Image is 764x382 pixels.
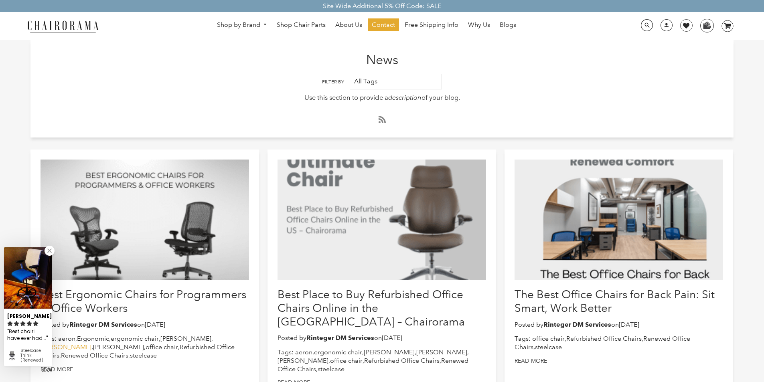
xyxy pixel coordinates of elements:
time: [DATE] [619,321,639,328]
a: Ergonomic [77,335,109,342]
a: [PERSON_NAME] [93,343,144,351]
li: , , , , , , , , [278,348,486,373]
div: Steelcase Think (Renewed) [20,348,49,363]
a: Renewed Office Chairs [61,352,128,359]
p: Posted by on [41,321,249,329]
svg: rating icon full [14,321,19,326]
span: Tags: [515,335,531,342]
a: Read more [515,357,547,364]
a: [PERSON_NAME] [416,348,467,356]
img: WhatsApp_Image_2024-07-12_at_16.23.01.webp [701,19,713,31]
span: Free Shipping Info [405,21,458,29]
span: About Us [335,21,362,29]
a: Blogs [496,18,520,31]
img: chairorama [23,19,103,33]
label: Filter By [322,79,344,85]
p: Posted by on [515,321,723,329]
a: Refurbished Office Chairs [566,335,642,342]
a: Refurbished Office Chairs [364,357,440,364]
a: [PERSON_NAME] [41,343,91,351]
div: Best chair I have ever had... [7,327,49,343]
a: [PERSON_NAME] [364,348,415,356]
a: steelcase [130,352,157,359]
div: [PERSON_NAME] [7,310,49,320]
strong: Rinteger DM Services [306,334,374,342]
a: ergonomic chair [111,335,159,342]
span: Blogs [500,21,516,29]
svg: rating icon full [33,321,39,326]
p: Posted by on [278,334,486,342]
a: Free Shipping Info [401,18,462,31]
a: aeron [58,335,75,342]
a: About Us [331,18,366,31]
a: aeron [295,348,312,356]
strong: Rinteger DM Services [543,321,611,328]
time: [DATE] [382,334,402,342]
em: description [388,93,422,102]
a: [PERSON_NAME] [160,335,211,342]
li: , , , , , , , , , [41,335,249,360]
a: Contact [368,18,399,31]
a: The Best Office Chairs for Back Pain: Sit Smart, Work Better [515,288,715,315]
a: Why Us [464,18,494,31]
a: steelcase [318,365,345,373]
svg: rating icon full [20,321,26,326]
img: Agnes J. review of Steelcase Think (Renewed) [4,247,52,309]
a: Renewed Office Chairs [278,357,468,373]
a: Best Ergonomic Chairs for Programmers & Office Workers [41,288,246,315]
strong: Rinteger DM Services [69,321,137,328]
a: Read more [41,366,73,373]
a: office chair [146,343,178,351]
h1: News [30,40,734,67]
a: ergonomic chair [314,348,362,356]
a: steelcase [535,343,562,351]
span: Shop Chair Parts [277,21,326,29]
svg: rating icon full [7,321,13,326]
span: Why Us [468,21,490,29]
p: Use this section to provide a of your blog. [101,93,663,103]
a: office chair [330,357,363,364]
nav: DesktopNavigation [137,18,596,33]
a: office chair [532,335,565,342]
span: Tags: [278,348,294,356]
time: [DATE] [145,321,165,328]
a: [PERSON_NAME] [278,357,328,364]
a: Shop Chair Parts [273,18,330,31]
svg: rating icon full [26,321,32,326]
a: Best Place to Buy Refurbished Office Chairs Online in the [GEOGRAPHIC_DATA] – Chairorama [278,288,465,328]
li: , , , [515,335,723,352]
a: Shop by Brand [213,19,272,31]
a: Renewed Office Chairs [515,335,690,351]
span: Contact [372,21,395,29]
